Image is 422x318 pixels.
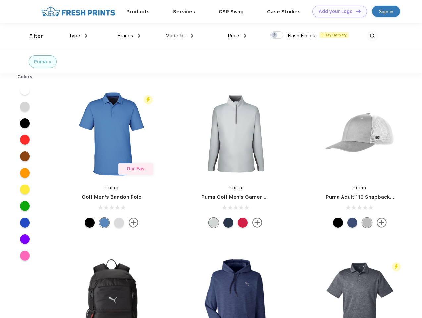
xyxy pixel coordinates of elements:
div: Ski Patrol [238,218,248,228]
a: Puma [229,185,242,190]
div: High Rise [209,218,219,228]
div: High Rise [114,218,124,228]
img: fo%20logo%202.webp [39,6,117,17]
div: Puma Black [85,218,95,228]
div: Lake Blue [99,218,109,228]
img: filter_cancel.svg [49,61,51,63]
img: dropdown.png [138,34,140,38]
div: Pma Blk Pma Blk [333,218,343,228]
div: Quarry with Brt Whit [362,218,372,228]
span: 5 Day Delivery [319,32,349,38]
div: Colors [12,73,38,80]
span: Type [69,33,80,39]
a: Products [126,9,150,15]
img: more.svg [252,218,262,228]
a: Golf Men's Bandon Polo [82,194,142,200]
a: Puma Golf Men's Gamer Golf Quarter-Zip [201,194,306,200]
span: Price [228,33,239,39]
img: dropdown.png [244,34,246,38]
img: func=resize&h=266 [191,90,280,178]
div: Sign in [379,8,393,15]
span: Flash Eligible [288,33,317,39]
img: func=resize&h=266 [316,90,404,178]
img: dropdown.png [191,34,193,38]
img: more.svg [129,218,138,228]
a: Puma [353,185,367,190]
div: Puma [34,58,47,65]
img: DT [356,9,361,13]
a: Puma [105,185,119,190]
a: CSR Swag [219,9,244,15]
img: more.svg [377,218,387,228]
span: Brands [117,33,133,39]
a: Services [173,9,195,15]
span: Our Fav [127,166,145,171]
span: Made for [165,33,186,39]
div: Peacoat Qut Shd [347,218,357,228]
div: Navy Blazer [223,218,233,228]
img: flash_active_toggle.svg [392,262,401,271]
div: Filter [29,32,43,40]
img: flash_active_toggle.svg [144,95,153,104]
img: desktop_search.svg [367,31,378,42]
a: Sign in [372,6,400,17]
img: func=resize&h=266 [68,90,156,178]
div: Add your Logo [319,9,353,14]
img: dropdown.png [85,34,87,38]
